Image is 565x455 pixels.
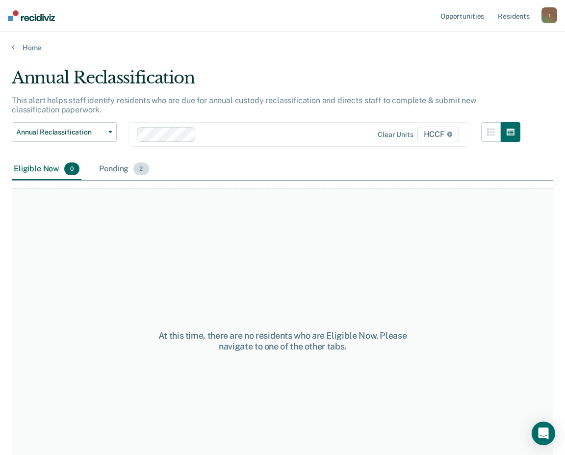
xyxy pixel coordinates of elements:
span: 0 [64,162,79,175]
div: Annual Reclassification [12,68,520,96]
a: Home [12,43,553,52]
button: t [541,7,557,23]
div: Clear units [378,131,413,139]
span: Annual Reclassification [16,128,104,136]
div: Pending2 [97,159,151,180]
div: Open Intercom Messenger [532,422,555,445]
span: 2 [133,162,149,175]
div: Eligible Now0 [12,159,81,180]
button: Annual Reclassification [12,122,117,142]
p: This alert helps staff identify residents who are due for annual custody reclassification and dir... [12,96,476,114]
span: HCCF [417,127,459,142]
img: Recidiviz [8,10,55,21]
div: At this time, there are no residents who are Eligible Now. Please navigate to one of the other tabs. [148,330,418,351]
